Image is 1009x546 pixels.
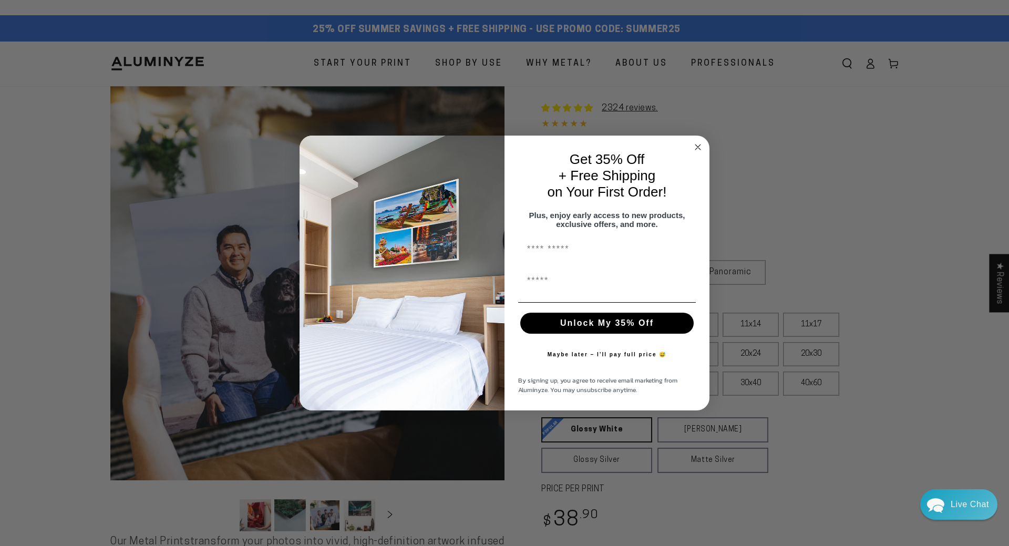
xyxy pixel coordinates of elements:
[559,168,655,183] span: + Free Shipping
[518,376,677,395] span: By signing up, you agree to receive email marketing from Aluminyze. You may unsubscribe anytime.
[518,302,696,303] img: underline
[951,489,989,520] div: Contact Us Directly
[529,211,685,229] span: Plus, enjoy early access to new products, exclusive offers, and more.
[542,344,672,365] button: Maybe later – I’ll pay full price 😅
[520,313,694,334] button: Unlock My 35% Off
[692,141,704,153] button: Close dialog
[300,136,504,411] img: 728e4f65-7e6c-44e2-b7d1-0292a396982f.jpeg
[570,151,645,167] span: Get 35% Off
[548,184,667,200] span: on Your First Order!
[920,489,997,520] div: Chat widget toggle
